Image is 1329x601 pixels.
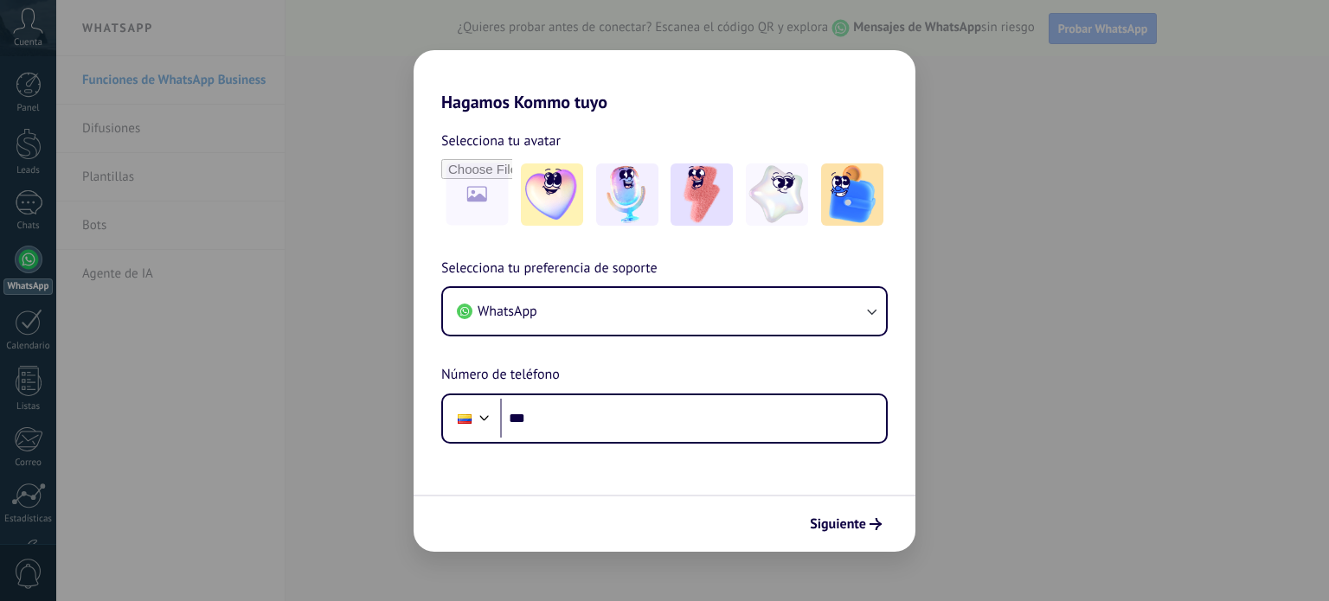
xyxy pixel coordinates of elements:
[441,130,561,152] span: Selecciona tu avatar
[671,163,733,226] img: -3.jpeg
[441,258,658,280] span: Selecciona tu preferencia de soporte
[478,303,537,320] span: WhatsApp
[746,163,808,226] img: -4.jpeg
[521,163,583,226] img: -1.jpeg
[596,163,658,226] img: -2.jpeg
[441,364,560,387] span: Número de teléfono
[448,400,481,437] div: Colombia: + 57
[810,518,866,530] span: Siguiente
[802,509,889,539] button: Siguiente
[821,163,883,226] img: -5.jpeg
[414,50,915,112] h2: Hagamos Kommo tuyo
[443,288,886,335] button: WhatsApp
